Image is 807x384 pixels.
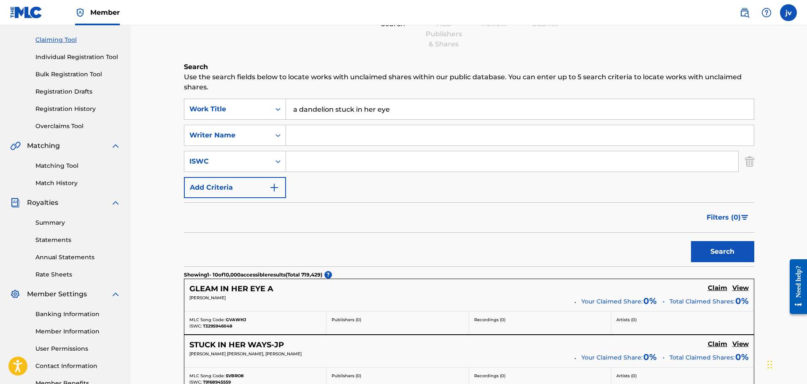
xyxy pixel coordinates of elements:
span: [PERSON_NAME] [189,295,226,301]
span: Your Claimed Share: [581,297,642,306]
a: Member Information [35,327,121,336]
h5: View [732,340,749,348]
div: Drag [767,352,772,377]
img: help [761,8,772,18]
h5: Claim [708,340,727,348]
a: Contact Information [35,362,121,371]
span: Your Claimed Share: [581,353,642,362]
a: Rate Sheets [35,270,121,279]
a: Matching Tool [35,161,121,170]
a: Public Search [736,4,753,21]
img: search [740,8,750,18]
img: expand [111,198,121,208]
a: Overclaims Tool [35,122,121,131]
h5: Claim [708,284,727,292]
a: View [732,340,749,349]
img: Delete Criterion [745,151,754,172]
h6: Search [184,62,754,72]
img: Royalties [10,198,20,208]
span: T3295946048 [203,323,232,329]
a: Summary [35,218,121,227]
button: Add Criteria [184,177,286,198]
a: Match History [35,179,121,188]
a: Bulk Registration Tool [35,70,121,79]
img: 9d2ae6d4665cec9f34b9.svg [269,183,279,193]
a: Registration History [35,105,121,113]
a: Annual Statements [35,253,121,262]
p: Publishers ( 0 ) [332,373,464,379]
div: User Menu [780,4,797,21]
span: Filters ( 0 ) [707,212,741,223]
form: Search Form [184,99,754,266]
span: Member [90,8,120,17]
span: ? [324,271,332,279]
div: Writer Name [189,130,265,140]
span: Total Claimed Shares: [669,353,734,362]
span: Matching [27,141,60,151]
img: expand [111,289,121,299]
h5: View [732,284,749,292]
img: Matching [10,141,21,151]
button: Filters (0) [702,207,754,228]
iframe: Resource Center [783,252,807,320]
a: Individual Registration Tool [35,53,121,62]
span: 0% [735,295,749,307]
span: Member Settings [27,289,87,299]
p: Publishers ( 0 ) [332,317,464,323]
h5: GLEAM IN HER EYE A [189,284,273,294]
span: MLC Song Code: [189,373,224,379]
h5: STUCK IN HER WAYS-JP [189,340,284,350]
span: Total Claimed Shares: [669,297,734,306]
a: User Permissions [35,344,121,353]
img: Member Settings [10,289,20,299]
button: Search [691,241,754,262]
span: [PERSON_NAME] [PERSON_NAME], [PERSON_NAME] [189,351,302,357]
a: View [732,284,749,293]
a: Registration Drafts [35,87,121,96]
p: Artists ( 0 ) [616,373,749,379]
span: SVBRO8 [226,373,244,379]
img: MLC Logo [10,6,43,19]
div: Help [758,4,775,21]
span: ISWC: [189,323,202,329]
span: 0 % [643,295,657,307]
p: Showing 1 - 10 of 10,000 accessible results (Total 719,429 ) [184,271,322,279]
div: ISWC [189,156,265,166]
span: Royalties [27,198,58,208]
p: Artists ( 0 ) [616,317,749,323]
img: expand [111,141,121,151]
span: 0 % [643,351,657,363]
p: Recordings ( 0 ) [474,317,606,323]
p: Use the search fields below to locate works with unclaimed shares within our public database. You... [184,72,754,92]
iframe: Chat Widget [765,344,807,384]
img: filter [741,215,748,220]
img: Top Rightsholder [75,8,85,18]
a: Banking Information [35,310,121,319]
div: Add Publishers & Shares [423,19,465,49]
a: Statements [35,236,121,244]
p: Recordings ( 0 ) [474,373,606,379]
a: Claiming Tool [35,35,121,44]
div: Work Title [189,104,265,114]
span: 0% [735,351,749,363]
span: MLC Song Code: [189,317,224,322]
span: GVAWHJ [226,317,246,322]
